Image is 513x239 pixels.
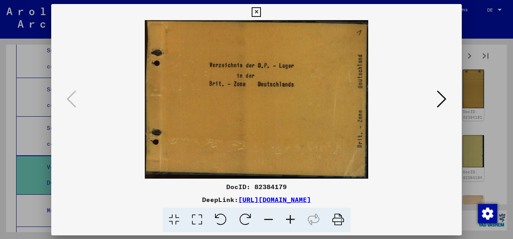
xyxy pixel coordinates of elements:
div: DeepLink: [51,195,462,204]
div: DocID: 82384179 [51,182,462,192]
div: Zustimmung ändern [478,204,497,223]
a: [URL][DOMAIN_NAME] [238,196,311,204]
img: Zustimmung ändern [478,204,497,223]
img: 001.jpg [79,20,434,179]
